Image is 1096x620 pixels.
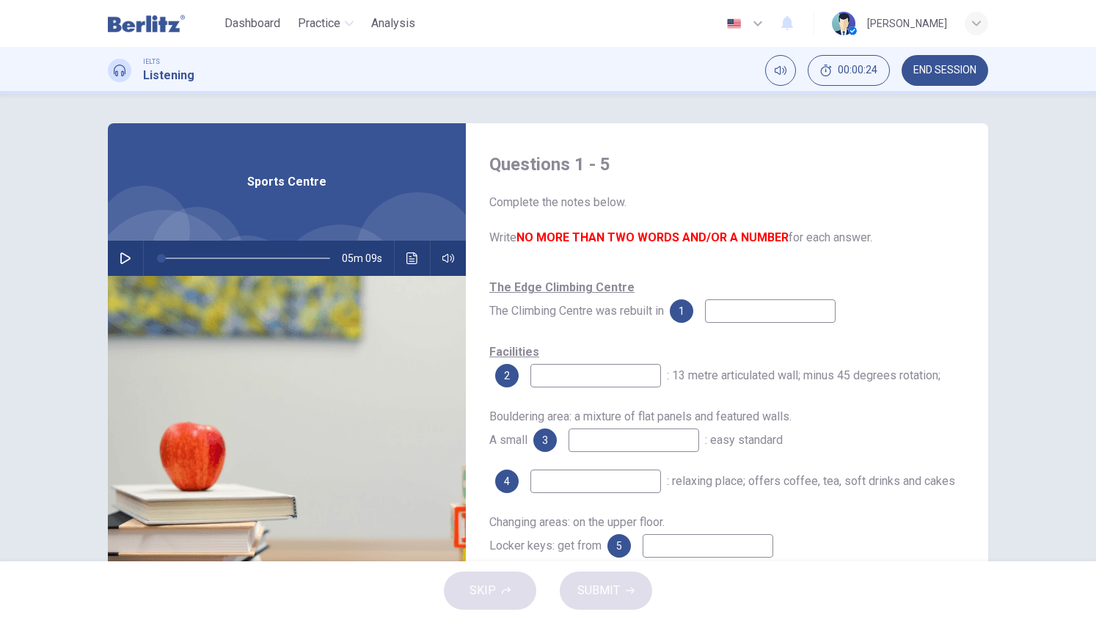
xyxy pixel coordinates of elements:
[725,18,743,29] img: en
[913,65,976,76] span: END SESSION
[143,67,194,84] h1: Listening
[516,230,789,244] b: NO MORE THAN TWO WORDS AND/OR A NUMBER
[371,15,415,32] span: Analysis
[616,541,622,551] span: 5
[504,371,510,381] span: 2
[342,241,394,276] span: 05m 09s
[489,194,965,247] span: Complete the notes below. Write for each answer.
[542,435,548,445] span: 3
[808,55,890,86] button: 00:00:24
[838,65,877,76] span: 00:00:24
[902,55,988,86] button: END SESSION
[679,306,684,316] span: 1
[667,474,955,488] span: : relaxing place; offers coffee, tea, soft drinks and cakes
[867,15,947,32] div: [PERSON_NAME]
[108,9,185,38] img: Berlitz Latam logo
[143,56,160,67] span: IELTS
[247,173,326,191] span: Sports Centre
[365,10,421,37] button: Analysis
[298,15,340,32] span: Practice
[832,12,855,35] img: Profile picture
[401,241,424,276] button: Click to see the audio transcription
[705,433,783,447] span: : easy standard
[219,10,286,37] button: Dashboard
[224,15,280,32] span: Dashboard
[489,153,965,176] h4: Questions 1 - 5
[489,280,635,294] u: The Edge Climbing Centre
[292,10,359,37] button: Practice
[108,9,219,38] a: Berlitz Latam logo
[504,476,510,486] span: 4
[667,368,940,382] span: : 13 metre articulated wall; minus 45 degrees rotation;
[489,409,792,447] span: Bouldering area: a mixture of flat panels and featured walls. A small
[765,55,796,86] div: Mute
[489,345,539,359] u: Facilities
[489,280,664,318] span: The Climbing Centre was rebuilt in
[808,55,890,86] div: Hide
[489,515,665,552] span: Changing areas: on the upper floor. Locker keys: get from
